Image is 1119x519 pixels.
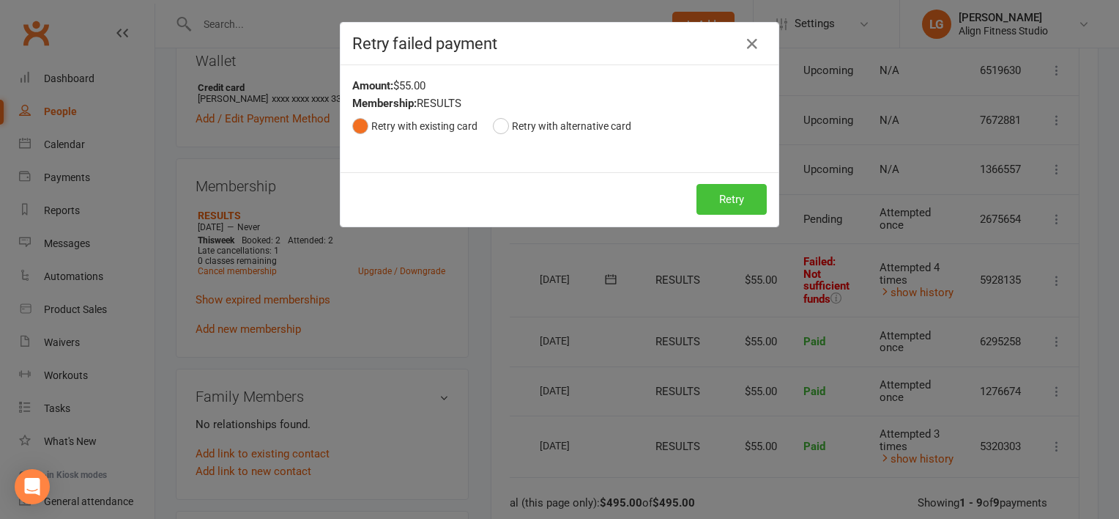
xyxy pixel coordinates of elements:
[740,32,764,56] button: Close
[696,184,767,215] button: Retry
[352,34,767,53] h4: Retry failed payment
[352,97,417,110] strong: Membership:
[15,469,50,504] div: Open Intercom Messenger
[352,112,477,140] button: Retry with existing card
[352,77,767,95] div: $55.00
[352,95,767,112] div: RESULTS
[352,79,393,92] strong: Amount:
[493,112,631,140] button: Retry with alternative card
